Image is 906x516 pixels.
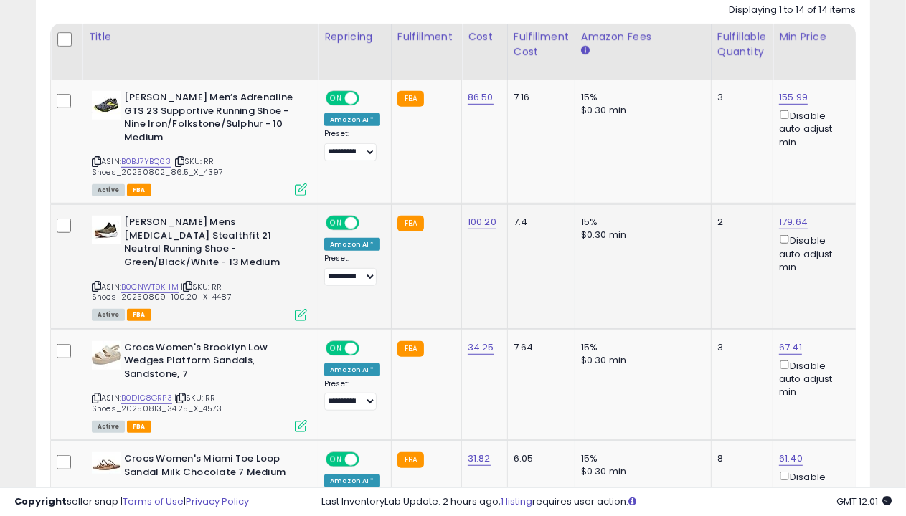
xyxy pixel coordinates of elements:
span: All listings currently available for purchase on Amazon [92,309,125,321]
small: FBA [397,91,424,107]
div: 6.05 [514,452,564,465]
span: 2025-09-8 12:01 GMT [836,494,892,508]
img: 319kIbauz2L._SL40_.jpg [92,452,121,474]
div: Fulfillable Quantity [717,29,767,59]
div: Disable auto adjust min [779,232,848,274]
div: Amazon AI * [324,238,380,251]
div: 15% [581,91,700,104]
a: 155.99 [779,90,808,105]
span: OFF [357,454,380,466]
span: ON [327,92,345,105]
div: Displaying 1 to 14 of 14 items [729,4,856,17]
small: FBA [397,216,424,231]
b: Crocs Women's Brooklyn Low Wedges Platform Sandals, Sandstone, 7 [124,341,298,385]
a: Terms of Use [123,494,184,508]
span: | SKU: RR Shoes_20250813_34.25_X_4573 [92,392,222,414]
a: 1 listing [501,494,532,508]
div: 15% [581,341,700,354]
div: 7.4 [514,216,564,229]
div: Disable auto adjust min [779,358,848,399]
div: 15% [581,452,700,465]
a: B0CNWT9KHM [121,281,179,293]
a: B0D1C8GRP3 [121,392,172,404]
span: ON [327,342,345,354]
b: [PERSON_NAME] Men’s Adrenaline GTS 23 Supportive Running Shoe - Nine Iron/Folkstone/Sulphur - 10 ... [124,91,298,148]
div: seller snap | | [14,495,249,509]
small: FBA [397,341,424,357]
div: $0.30 min [581,465,700,478]
span: | SKU: RR Shoes_20250809_100.20_X_4487 [92,281,232,302]
div: ASIN: [92,91,307,194]
div: ASIN: [92,216,307,319]
div: 7.16 [514,91,564,104]
small: FBA [397,452,424,468]
div: 3 [717,341,762,354]
div: Cost [468,29,501,44]
span: All listings currently available for purchase on Amazon [92,421,125,433]
div: ASIN: [92,341,307,431]
a: B0BJ7YBQ63 [121,156,171,168]
span: OFF [357,217,380,229]
a: 179.64 [779,215,808,229]
a: Privacy Policy [186,494,249,508]
span: | SKU: RR Shoes_20250802_86.5_X_4397 [92,156,223,177]
span: ON [327,454,345,466]
div: Preset: [324,379,380,411]
small: Amazon Fees. [581,44,590,57]
span: All listings currently available for purchase on Amazon [92,184,125,196]
span: FBA [127,184,151,196]
div: Amazon AI * [324,113,380,126]
b: [PERSON_NAME] Mens [MEDICAL_DATA] Stealthfit 21 Neutral Running Shoe - Green/Black/White - 13 Medium [124,216,298,272]
a: 67.41 [779,340,802,355]
div: 2 [717,216,762,229]
div: $0.30 min [581,104,700,117]
div: 8 [717,452,762,465]
div: Amazon AI * [324,363,380,376]
div: Min Price [779,29,853,44]
img: 41eXYzUgXhL._SL40_.jpg [92,91,121,120]
div: Last InventoryLab Update: 2 hours ago, requires user action. [321,495,892,509]
div: Fulfillment Cost [514,29,569,59]
div: 15% [581,216,700,229]
div: $0.30 min [581,354,700,367]
div: Disable auto adjust min [779,107,848,149]
span: OFF [357,342,380,354]
span: FBA [127,421,151,433]
b: Crocs Women's Miami Toe Loop Sandal Milk Chocolate 7 Medium [124,452,298,482]
span: FBA [127,309,151,321]
div: Disable auto adjust min [779,469,848,510]
a: 86.50 [468,90,494,105]
div: $0.30 min [581,229,700,242]
div: 7.64 [514,341,564,354]
div: Repricing [324,29,385,44]
span: ON [327,217,345,229]
div: Preset: [324,129,380,161]
div: Title [88,29,312,44]
a: 61.40 [779,451,803,466]
a: 31.82 [468,451,491,466]
div: Preset: [324,254,380,286]
a: 100.20 [468,215,496,229]
img: 41ooqT2CjhL._SL40_.jpg [92,216,121,244]
img: 31Abm1r239L._SL40_.jpg [92,341,121,370]
div: 3 [717,91,762,104]
span: OFF [357,92,380,105]
strong: Copyright [14,494,67,508]
div: Fulfillment [397,29,456,44]
a: 34.25 [468,340,494,355]
div: Amazon Fees [581,29,705,44]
